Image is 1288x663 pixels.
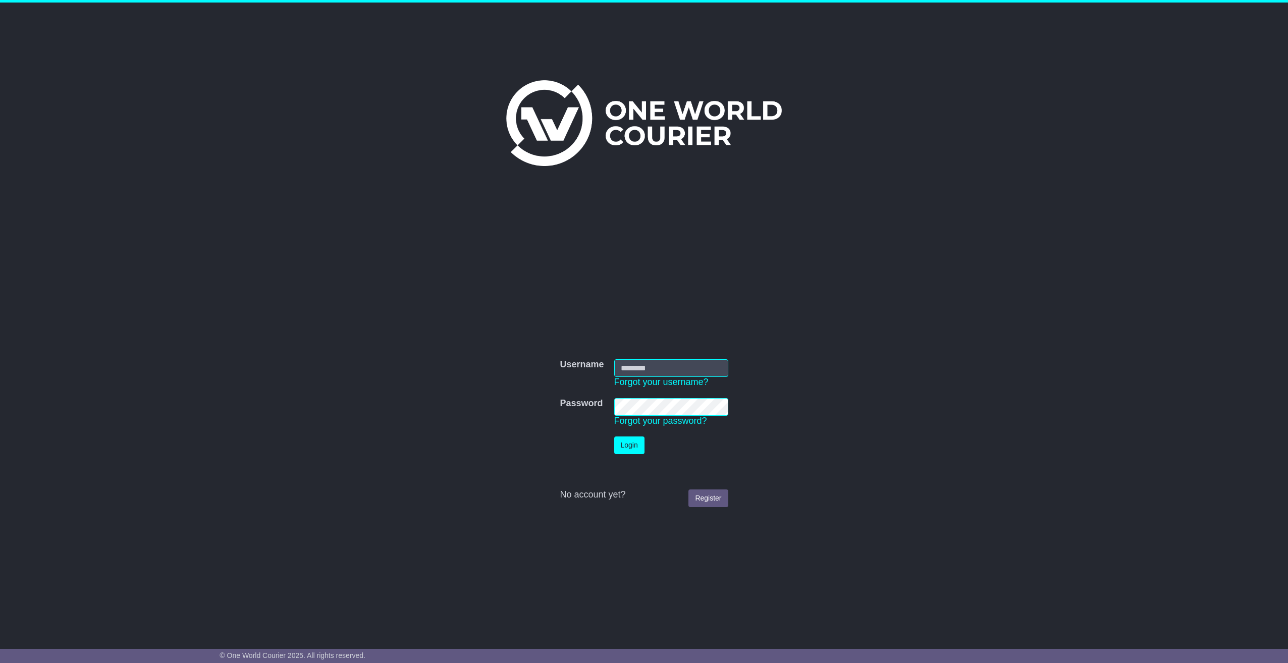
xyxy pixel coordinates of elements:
[614,436,645,454] button: Login
[560,398,603,409] label: Password
[614,416,707,426] a: Forgot your password?
[688,489,728,507] a: Register
[506,80,782,166] img: One World
[560,489,728,501] div: No account yet?
[220,651,365,659] span: © One World Courier 2025. All rights reserved.
[560,359,604,370] label: Username
[614,377,709,387] a: Forgot your username?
